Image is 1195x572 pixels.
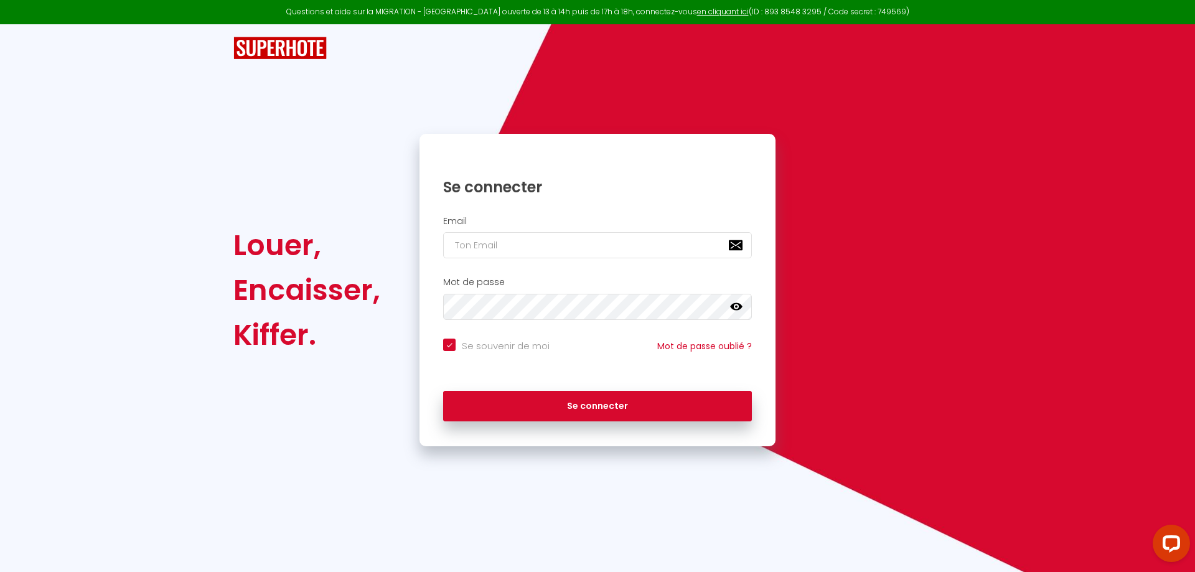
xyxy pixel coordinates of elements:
[233,223,380,268] div: Louer,
[1143,520,1195,572] iframe: LiveChat chat widget
[443,277,752,288] h2: Mot de passe
[233,312,380,357] div: Kiffer.
[233,268,380,312] div: Encaisser,
[233,37,327,60] img: SuperHote logo
[443,216,752,227] h2: Email
[443,232,752,258] input: Ton Email
[443,177,752,197] h1: Se connecter
[697,6,749,17] a: en cliquant ici
[657,340,752,352] a: Mot de passe oublié ?
[443,391,752,422] button: Se connecter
